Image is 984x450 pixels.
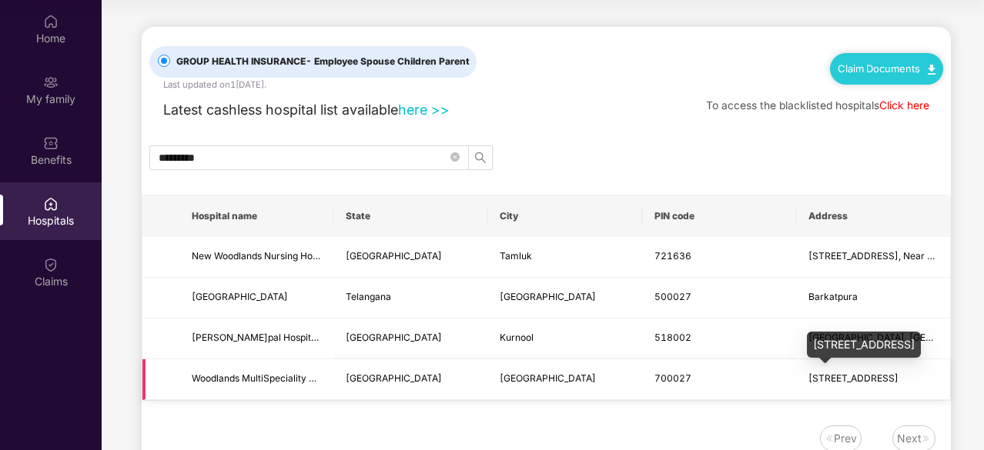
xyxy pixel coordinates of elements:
span: 700027 [654,372,691,384]
span: Woodlands MultiSpeciality Hospital Ltd [192,372,360,384]
span: close-circle [450,150,460,165]
td: West Bengal [333,359,487,400]
img: svg+xml;base64,PHN2ZyBpZD0iQ2xhaW0iIHhtbG5zPSJodHRwOi8vd3d3LnczLm9yZy8yMDAwL3N2ZyIgd2lkdGg9IjIwIi... [43,257,59,272]
div: Next [897,430,922,447]
span: Latest cashless hospital list available [163,102,398,118]
td: New Woodlands Nursing Home [179,237,333,278]
img: svg+xml;base64,PHN2ZyBpZD0iSG9tZSIgeG1sbnM9Imh0dHA6Ly93d3cudzMub3JnLzIwMDAvc3ZnIiB3aWR0aD0iMjAiIG... [43,14,59,29]
td: Tamluk [487,237,641,278]
span: Kurnool [500,332,534,343]
img: svg+xml;base64,PHN2ZyB4bWxucz0iaHR0cDovL3d3dy53My5vcmcvMjAwMC9zdmciIHdpZHRoPSIxNiIgaGVpZ2h0PSIxNi... [825,434,834,443]
span: [GEOGRAPHIC_DATA] [346,372,442,384]
span: - Employee Spouse Children Parent [306,55,470,67]
span: 500027 [654,291,691,302]
span: GROUP HEALTH INSURANCE [170,55,476,69]
span: [GEOGRAPHIC_DATA] [346,250,442,262]
div: Last updated on 1[DATE] . [163,78,266,92]
th: PIN code [642,195,796,237]
span: 518002 [654,332,691,343]
span: Address [808,210,938,222]
span: [GEOGRAPHIC_DATA] [500,291,596,302]
img: svg+xml;base64,PHN2ZyB4bWxucz0iaHR0cDovL3d3dy53My5vcmcvMjAwMC9zdmciIHdpZHRoPSIxMC40IiBoZWlnaHQ9Ij... [928,65,935,75]
td: Gowri Gopal Hospitals Pvt Ltd [179,318,333,359]
td: Kurnool [487,318,641,359]
td: Barkatpura [796,278,950,318]
img: svg+xml;base64,PHN2ZyBpZD0iQmVuZWZpdHMiIHhtbG5zPSJodHRwOi8vd3d3LnczLm9yZy8yMDAwL3N2ZyIgd2lkdGg9Ij... [43,135,59,151]
div: Prev [834,430,857,447]
span: Telangana [346,291,391,302]
img: svg+xml;base64,PHN2ZyB3aWR0aD0iMjAiIGhlaWdodD0iMjAiIHZpZXdCb3g9IjAgMCAyMCAyMCIgZmlsbD0ibm9uZSIgeG... [43,75,59,90]
img: svg+xml;base64,PHN2ZyBpZD0iSG9zcGl0YWxzIiB4bWxucz0iaHR0cDovL3d3dy53My5vcmcvMjAwMC9zdmciIHdpZHRoPS... [43,196,59,212]
span: [GEOGRAPHIC_DATA] [500,372,596,384]
a: Claim Documents [838,62,935,75]
td: Hyderabad [487,278,641,318]
img: svg+xml;base64,PHN2ZyB4bWxucz0iaHR0cDovL3d3dy53My5vcmcvMjAwMC9zdmciIHdpZHRoPSIxNiIgaGVpZ2h0PSIxNi... [922,434,931,443]
th: City [487,195,641,237]
span: search [469,152,492,164]
span: close-circle [450,152,460,162]
span: Tamluk [500,250,532,262]
a: here >> [398,102,450,118]
span: [STREET_ADDRESS] [808,372,899,384]
td: Andhra Pradesh [333,318,487,359]
a: Click here [879,99,929,112]
span: Hospital name [192,210,321,222]
td: Telangana [333,278,487,318]
td: Woodlands Hospital [179,278,333,318]
span: [GEOGRAPHIC_DATA] [346,332,442,343]
th: State [333,195,487,237]
td: Woodlands Complex, Budhavarapeta [796,318,950,359]
span: 721636 [654,250,691,262]
span: [GEOGRAPHIC_DATA] [192,291,288,302]
button: search [468,145,493,170]
td: West Bengal [333,237,487,278]
td: Plot No: 5583, Padumbasan, Near Sankarara Bus Stop [796,237,950,278]
td: Woodlands MultiSpeciality Hospital Ltd [179,359,333,400]
td: 8/5, Alipore Road [796,359,950,400]
span: Barkatpura [808,291,858,302]
span: New Woodlands Nursing Home [192,250,326,262]
th: Address [796,195,950,237]
span: To access the blacklisted hospitals [706,99,879,112]
th: Hospital name [179,195,333,237]
div: [STREET_ADDRESS] [807,332,921,358]
td: Kolkata [487,359,641,400]
span: [PERSON_NAME]pal Hospitals Pvt Ltd [192,332,356,343]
